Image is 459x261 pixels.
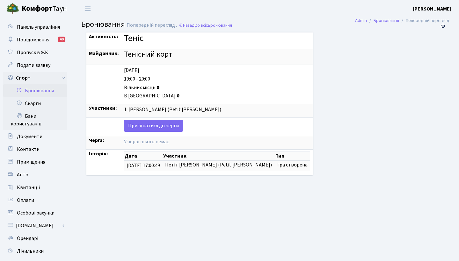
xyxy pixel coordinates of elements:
th: Тип [275,152,310,161]
span: Бронювання [81,19,125,30]
strong: Майданчик: [89,50,119,57]
a: Бронювання [374,17,399,24]
a: Авто [3,168,67,181]
a: Контакти [3,143,67,156]
a: Приміщення [3,156,67,168]
a: Бронювання [3,84,67,97]
th: Дата [124,152,163,161]
span: Лічильники [17,248,44,255]
span: Панель управління [17,24,60,31]
span: Повідомлення [17,36,49,43]
div: 1. [PERSON_NAME] (Petit [PERSON_NAME]) [124,106,310,113]
strong: Історія: [89,150,108,157]
span: Авто [17,171,28,178]
img: logo.png [6,3,19,15]
b: [PERSON_NAME] [413,5,451,12]
h3: Теніс [124,33,310,44]
span: Бронювання [208,22,232,28]
button: Переключити навігацію [80,4,96,14]
nav: breadcrumb [346,14,459,27]
a: Бани користувачів [3,110,67,130]
a: Скарги [3,97,67,110]
span: Гра створена [277,161,308,168]
strong: Черга: [89,137,104,144]
a: Admin [355,17,367,24]
b: Комфорт [22,4,52,14]
a: Пропуск в ЖК [3,46,67,59]
a: Приєднатися до черги [124,120,183,132]
a: Оплати [3,194,67,207]
span: Документи [17,133,42,140]
a: Особові рахунки [3,207,67,219]
span: Квитанції [17,184,40,191]
a: Документи [3,130,67,143]
td: Петіт [PERSON_NAME] (Petit [PERSON_NAME]) [163,161,275,171]
td: [DATE] 17:00:49 [124,161,163,171]
a: Панель управління [3,21,67,33]
th: Участник [163,152,275,161]
span: Пропуск в ЖК [17,49,48,56]
span: Подати заявку [17,62,50,69]
span: Особові рахунки [17,209,55,216]
a: [PERSON_NAME] [413,5,451,13]
a: Лічильники [3,245,67,257]
span: Приміщення [17,159,45,166]
div: [DATE] [124,67,310,74]
span: Орендарі [17,235,38,242]
span: Контакти [17,146,40,153]
strong: Активність: [89,33,118,40]
span: У черзі нікого немає [124,138,169,145]
div: 40 [58,37,65,42]
a: Подати заявку [3,59,67,72]
li: Попередній перегляд [399,17,449,24]
a: Повідомлення40 [3,33,67,46]
span: Таун [22,4,67,14]
b: 0 [177,92,179,99]
a: Спорт [3,72,67,84]
div: В [GEOGRAPHIC_DATA]: [124,92,310,100]
a: Орендарі [3,232,67,245]
span: Оплати [17,197,34,204]
div: 19:00 - 20:00 [124,75,310,83]
h4: Тенісний корт [124,50,310,59]
a: [DOMAIN_NAME] [3,219,67,232]
a: Назад до всіхБронювання [178,22,232,28]
strong: Участники: [89,105,117,112]
span: Попередній перегляд . [127,22,177,29]
div: Вільних місць: [124,84,310,91]
a: Квитанції [3,181,67,194]
b: 0 [157,84,159,91]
